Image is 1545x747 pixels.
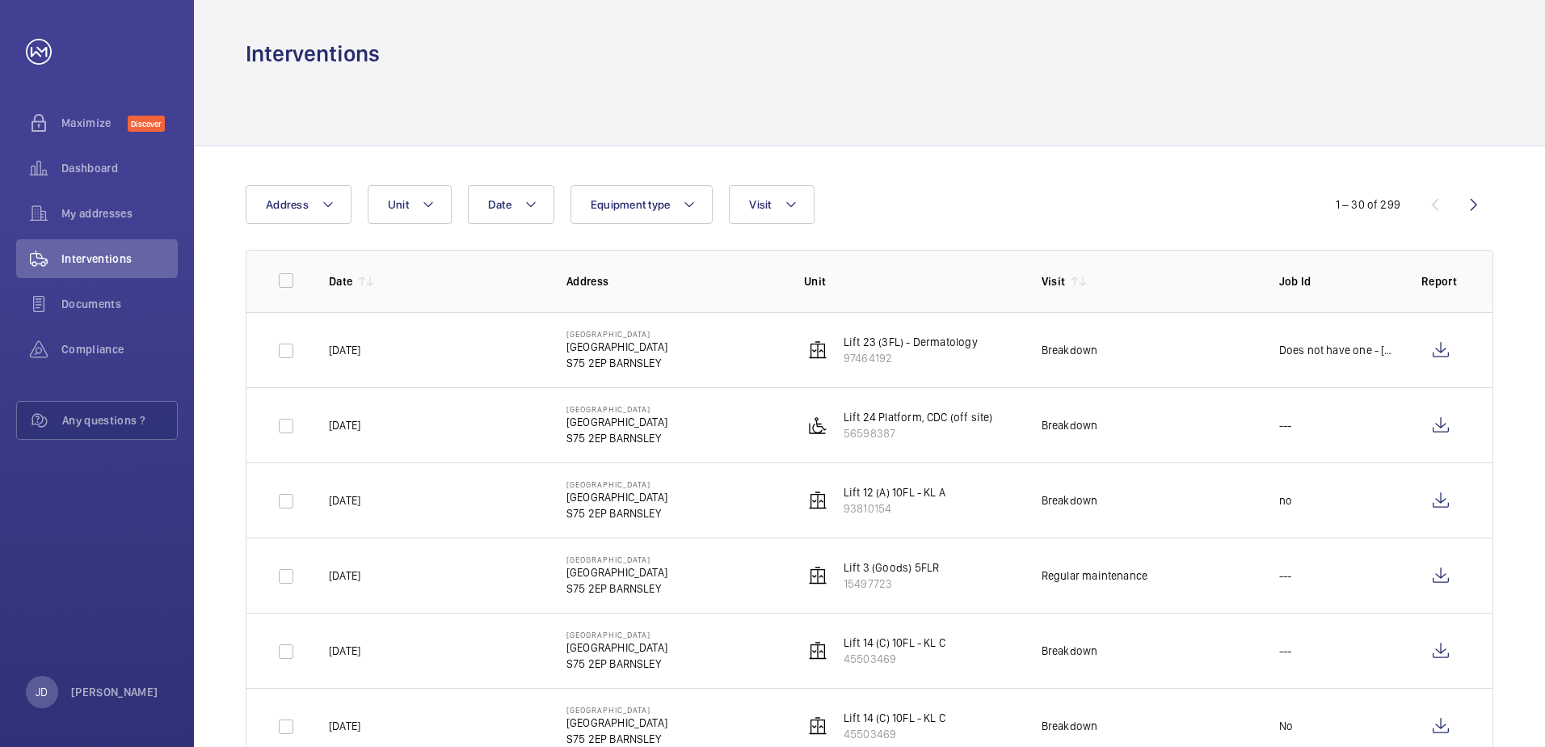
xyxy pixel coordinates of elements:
p: S75 2EP BARNSLEY [566,731,667,747]
button: Address [246,185,352,224]
p: [DATE] [329,492,360,509]
p: Lift 24 Platform, CDC (off site) [844,409,993,425]
h1: Interventions [246,39,380,69]
div: Breakdown [1042,643,1098,659]
p: Visit [1042,273,1066,289]
div: Breakdown [1042,718,1098,734]
p: JD [36,684,48,700]
p: Lift 14 (C) 10FL - KL C [844,635,945,651]
p: [GEOGRAPHIC_DATA] [566,414,667,430]
span: Visit [749,198,771,211]
p: Job Id [1279,273,1396,289]
p: Address [566,273,778,289]
p: 93810154 [844,500,945,517]
p: [GEOGRAPHIC_DATA] [566,705,667,715]
div: Breakdown [1042,417,1098,433]
p: S75 2EP BARNSLEY [566,505,667,521]
p: 15497723 [844,576,939,592]
p: Lift 12 (A) 10FL - KL A [844,484,945,500]
p: --- [1279,643,1292,659]
p: [GEOGRAPHIC_DATA] [566,489,667,505]
span: Discover [128,116,165,132]
p: S75 2EP BARNSLEY [566,430,667,446]
img: elevator.svg [808,340,827,360]
p: Date [329,273,352,289]
div: Regular maintenance [1042,568,1147,584]
p: [DATE] [329,568,360,584]
p: [DATE] [329,417,360,433]
p: [PERSON_NAME] [71,684,158,700]
p: [GEOGRAPHIC_DATA] [566,404,667,414]
p: Lift 14 (C) 10FL - KL C [844,710,945,726]
span: Documents [61,296,178,312]
span: Any questions ? [62,412,177,428]
p: [GEOGRAPHIC_DATA] [566,339,667,355]
p: No [1279,718,1293,734]
span: Maximize [61,115,128,131]
span: Interventions [61,251,178,267]
p: Does not have one - [PERSON_NAME] [1279,342,1396,358]
p: [GEOGRAPHIC_DATA] [566,479,667,489]
p: no [1279,492,1292,509]
img: platform_lift.svg [808,416,827,435]
p: 45503469 [844,726,945,742]
p: Unit [804,273,1016,289]
span: My addresses [61,205,178,222]
img: elevator.svg [808,716,827,736]
span: Compliance [61,341,178,357]
p: [DATE] [329,643,360,659]
button: Unit [368,185,452,224]
button: Visit [729,185,814,224]
p: [DATE] [329,718,360,734]
span: Unit [388,198,409,211]
span: Date [488,198,511,211]
button: Equipment type [570,185,714,224]
p: S75 2EP BARNSLEY [566,656,667,672]
p: [GEOGRAPHIC_DATA] [566,630,667,639]
p: S75 2EP BARNSLEY [566,355,667,371]
div: Breakdown [1042,492,1098,509]
span: Dashboard [61,160,178,176]
p: Report [1421,273,1460,289]
p: [GEOGRAPHIC_DATA] [566,715,667,731]
span: Equipment type [591,198,671,211]
span: Address [266,198,309,211]
button: Date [468,185,554,224]
p: 97464192 [844,350,978,366]
p: Lift 3 (Goods) 5FLR [844,559,939,576]
p: [DATE] [329,342,360,358]
p: [GEOGRAPHIC_DATA] [566,564,667,580]
p: --- [1279,417,1292,433]
p: Lift 23 (3FL) - Dermatology [844,334,978,350]
p: [GEOGRAPHIC_DATA] [566,329,667,339]
img: elevator.svg [808,641,827,660]
p: [GEOGRAPHIC_DATA] [566,639,667,656]
p: 45503469 [844,651,945,667]
p: S75 2EP BARNSLEY [566,580,667,597]
img: elevator.svg [808,566,827,585]
img: elevator.svg [808,491,827,510]
p: --- [1279,568,1292,584]
p: 56598387 [844,425,993,441]
p: [GEOGRAPHIC_DATA] [566,555,667,564]
div: Breakdown [1042,342,1098,358]
div: 1 – 30 of 299 [1336,196,1400,213]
